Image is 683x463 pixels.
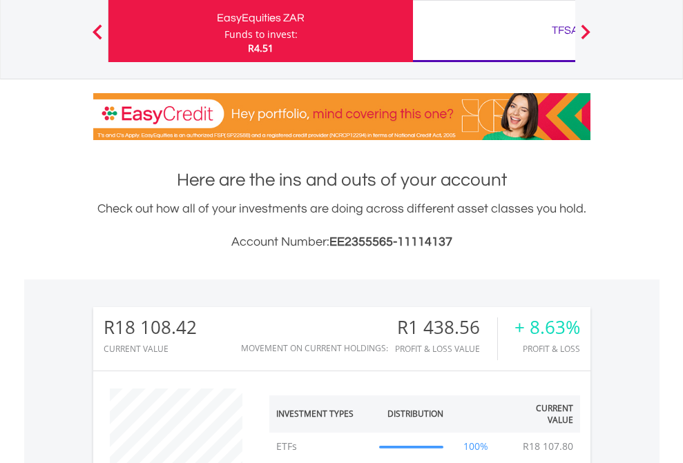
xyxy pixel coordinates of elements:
td: R18 107.80 [516,433,580,460]
img: EasyCredit Promotion Banner [93,93,590,140]
h1: Here are the ins and outs of your account [93,168,590,193]
td: 100% [450,433,502,460]
div: Profit & Loss [514,344,580,353]
div: CURRENT VALUE [104,344,197,353]
span: R4.51 [248,41,273,55]
th: Investment Types [269,395,373,433]
th: Current Value [502,395,580,433]
span: EE2355565-11114137 [329,235,452,248]
button: Previous [84,31,111,45]
button: Next [572,31,599,45]
div: EasyEquities ZAR [117,8,405,28]
div: R18 108.42 [104,317,197,337]
div: Profit & Loss Value [395,344,497,353]
div: + 8.63% [514,317,580,337]
div: Funds to invest: [224,28,298,41]
div: Check out how all of your investments are doing across different asset classes you hold. [93,199,590,252]
h3: Account Number: [93,233,590,252]
td: ETFs [269,433,373,460]
div: Distribution [387,408,443,420]
div: Movement on Current Holdings: [241,344,388,353]
div: R1 438.56 [395,317,497,337]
